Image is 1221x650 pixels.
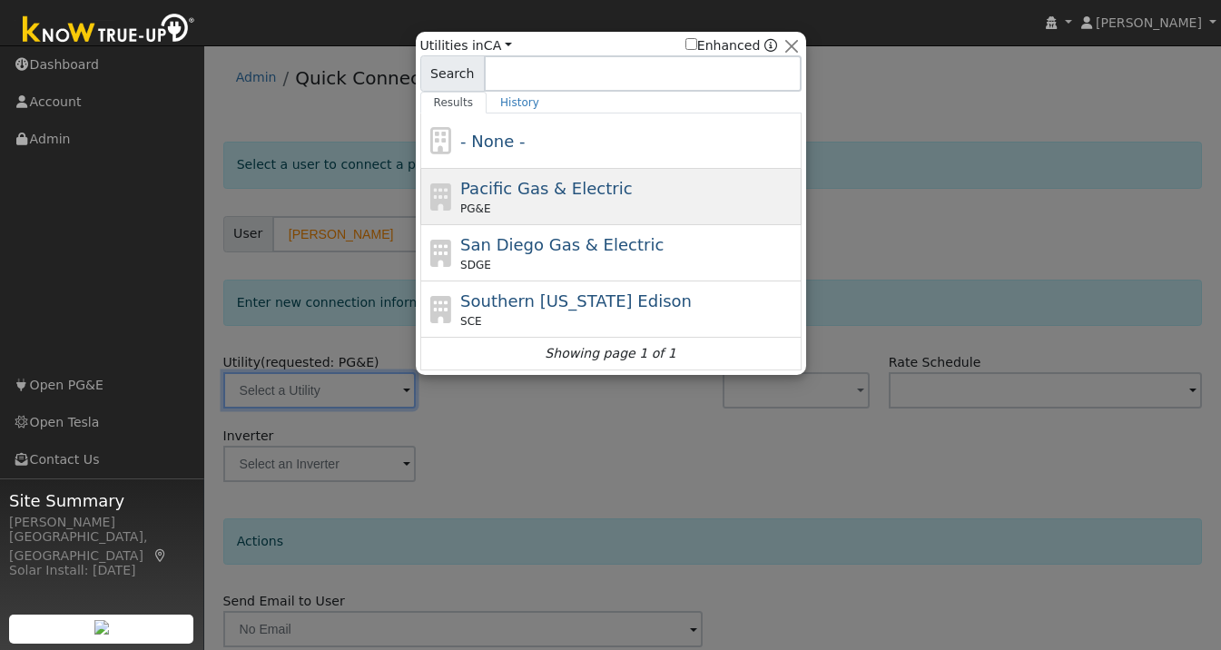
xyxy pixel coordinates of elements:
[460,313,482,330] span: SCE
[460,235,664,254] span: San Diego Gas & Electric
[545,344,675,363] i: Showing page 1 of 1
[685,36,761,55] label: Enhanced
[1096,15,1202,30] span: [PERSON_NAME]
[9,561,194,580] div: Solar Install: [DATE]
[9,513,194,532] div: [PERSON_NAME]
[764,38,777,53] a: Enhanced Providers
[460,291,692,310] span: Southern [US_STATE] Edison
[685,36,778,55] span: Show enhanced providers
[460,179,632,198] span: Pacific Gas & Electric
[460,201,490,217] span: PG&E
[153,548,169,563] a: Map
[94,620,109,635] img: retrieve
[9,527,194,566] div: [GEOGRAPHIC_DATA], [GEOGRAPHIC_DATA]
[420,92,487,113] a: Results
[420,36,512,55] span: Utilities in
[9,488,194,513] span: Site Summary
[420,55,485,92] span: Search
[460,132,525,151] span: - None -
[14,10,204,51] img: Know True-Up
[685,38,697,50] input: Enhanced
[487,92,553,113] a: History
[484,38,512,53] a: CA
[460,257,491,273] span: SDGE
